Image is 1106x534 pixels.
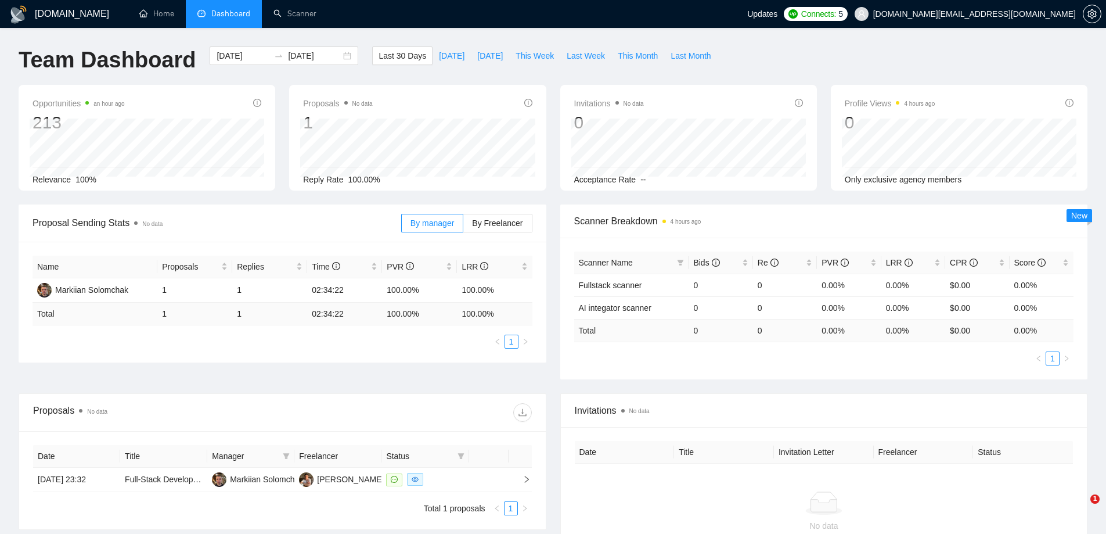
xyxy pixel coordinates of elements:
img: YH [299,472,314,487]
span: info-circle [480,262,488,270]
span: No data [87,408,107,415]
input: End date [288,49,341,62]
span: filter [677,259,684,266]
span: 100% [75,175,96,184]
td: 100.00% [382,278,457,303]
span: No data [629,408,650,414]
span: right [1063,355,1070,362]
td: Total [574,319,689,342]
span: right [521,505,528,512]
td: 0 [689,319,752,342]
button: right [518,501,532,515]
span: info-circle [253,99,261,107]
td: Full-Stack Developer (Typescript/Node/React) – High-Performance SaaS Automation Tool [120,468,207,492]
th: Freelancer [294,445,381,468]
span: New [1071,211,1087,220]
span: Bids [693,258,719,267]
span: filter [283,453,290,460]
span: By manager [410,218,454,228]
span: Score [1014,258,1046,267]
span: LRR [462,262,488,271]
th: Title [120,445,207,468]
span: message [391,476,398,483]
span: Re [758,258,779,267]
a: searchScanner [273,9,316,19]
td: 0 [689,274,752,296]
span: to [274,51,283,60]
td: 1 [232,303,307,325]
div: Markiian Solomchak [230,473,303,486]
li: Next Page [518,335,532,349]
button: download [513,403,532,422]
div: 0 [574,112,644,134]
span: No data [142,221,163,227]
span: info-circle [712,259,720,267]
span: Proposals [303,96,372,110]
time: 4 hours ago [904,101,935,107]
td: 02:34:22 [307,278,382,303]
span: Proposals [162,260,219,273]
td: 0.00 % [817,319,881,342]
button: Last Week [560,46,611,65]
li: 1 [505,335,518,349]
span: filter [280,447,292,465]
a: MSMarkiian Solomchak [37,285,128,294]
span: info-circle [524,99,532,107]
span: info-circle [841,259,849,267]
a: 1 [505,502,517,515]
td: 0 [753,296,817,319]
span: Scanner Breakdown [574,214,1074,228]
span: No data [624,101,644,107]
td: 0.00 % [881,319,945,342]
th: Replies [232,256,307,278]
span: Profile Views [845,96,935,110]
th: Date [575,441,675,464]
div: 0 [845,112,935,134]
th: Manager [207,445,294,468]
span: -- [640,175,646,184]
h1: Team Dashboard [19,46,196,74]
span: left [493,505,500,512]
span: dashboard [197,9,206,17]
span: CPR [950,258,977,267]
input: Start date [217,49,269,62]
span: download [514,408,531,417]
button: left [1032,352,1046,365]
td: 02:34:22 [307,303,382,325]
span: Only exclusive agency members [845,175,962,184]
td: 0.00% [881,296,945,319]
span: filter [457,453,464,460]
span: Relevance [33,175,71,184]
div: Markiian Solomchak [55,284,128,296]
span: left [1035,355,1042,362]
div: No data [584,519,1064,532]
span: info-circle [795,99,803,107]
span: filter [675,254,686,271]
li: Next Page [1060,352,1073,365]
td: $ 0.00 [945,319,1009,342]
button: left [491,335,505,349]
span: right [513,475,531,483]
th: Status [973,441,1073,464]
li: Previous Page [490,501,504,515]
span: Invitations [575,403,1073,418]
td: 100.00 % [457,303,532,325]
li: 1 [1046,352,1060,365]
span: Status [386,450,452,463]
a: setting [1083,9,1101,19]
div: [PERSON_NAME] [317,473,384,486]
span: PVR [822,258,849,267]
img: upwork-logo.png [788,9,798,19]
span: info-circle [905,259,913,267]
iframe: Intercom live chat [1067,494,1094,522]
td: 1 [232,278,307,303]
td: $0.00 [945,296,1009,319]
span: Manager [212,450,278,463]
span: Scanner Name [579,258,633,267]
div: 1 [303,112,372,134]
span: filter [455,447,467,465]
span: LRR [886,258,913,267]
td: [DATE] 23:32 [33,468,120,492]
span: info-circle [1037,259,1046,267]
span: user [858,10,866,18]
